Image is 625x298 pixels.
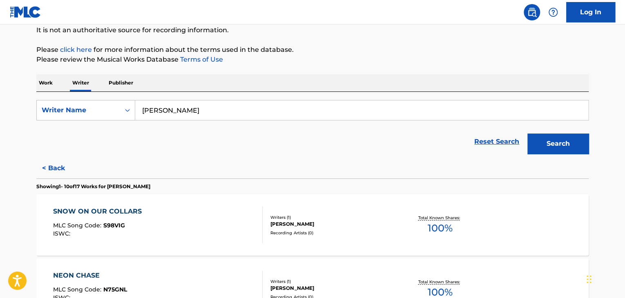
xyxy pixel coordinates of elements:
p: Total Known Shares: [418,279,462,285]
p: Please for more information about the terms used in the database. [36,45,589,55]
div: Writer Name [42,105,115,115]
div: Drag [587,267,592,291]
a: Log In [566,2,615,22]
a: Public Search [524,4,540,20]
a: Terms of Use [179,56,223,63]
span: MLC Song Code : [53,222,103,229]
img: help [548,7,558,17]
img: MLC Logo [10,6,41,18]
p: Please review the Musical Works Database [36,55,589,64]
p: Total Known Shares: [418,215,462,221]
p: It is not an authoritative source for recording information. [36,25,589,35]
div: SNOW ON OUR COLLARS [53,207,146,216]
a: SNOW ON OUR COLLARSMLC Song Code:S98VIGISWC:Writers (1)[PERSON_NAME]Recording Artists (0)Total Kn... [36,194,589,256]
iframe: Chat Widget [584,259,625,298]
p: Writer [70,74,92,91]
span: N75GNL [103,286,127,293]
div: NEON CHASE [53,271,127,280]
span: MLC Song Code : [53,286,103,293]
a: Reset Search [470,133,523,151]
p: Showing 1 - 10 of 17 Works for [PERSON_NAME] [36,183,150,190]
p: Work [36,74,55,91]
a: click here [60,46,92,53]
span: S98VIG [103,222,125,229]
img: search [527,7,537,17]
form: Search Form [36,100,589,158]
div: Writers ( 1 ) [270,278,394,285]
div: Recording Artists ( 0 ) [270,230,394,236]
p: Publisher [106,74,136,91]
div: [PERSON_NAME] [270,220,394,228]
button: < Back [36,158,85,178]
span: 100 % [427,221,452,236]
div: Help [545,4,561,20]
div: [PERSON_NAME] [270,285,394,292]
button: Search [527,133,589,154]
div: Writers ( 1 ) [270,214,394,220]
span: ISWC : [53,230,72,237]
